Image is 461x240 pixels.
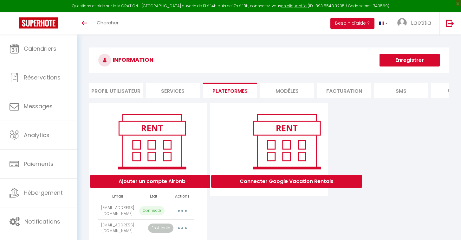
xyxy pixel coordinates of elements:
[411,19,432,27] span: Laetitia
[393,12,439,35] a: ... Laetitia
[24,131,49,139] span: Analytics
[170,191,194,202] th: Actions
[92,12,123,35] a: Chercher
[137,191,170,202] th: État
[246,111,327,172] img: rent.png
[211,175,362,188] button: Connecter Google Vacation Rentals
[374,83,428,98] li: SMS
[330,18,374,29] button: Besoin d'aide ?
[24,160,54,168] span: Paiements
[24,73,61,81] span: Réservations
[89,47,449,73] h3: INFORMATION
[98,219,137,237] td: [EMAIL_ADDRESS][DOMAIN_NAME]
[397,18,407,28] img: ...
[24,45,56,53] span: Calendriers
[148,224,173,233] p: En Attente
[89,83,143,98] li: Profil Utilisateur
[24,218,60,225] span: Notifications
[24,102,53,110] span: Messages
[281,3,308,9] a: en cliquant ici
[146,83,200,98] li: Services
[380,54,440,66] button: Enregistrer
[19,17,58,28] img: Super Booking
[446,19,454,27] img: logout
[24,189,63,197] span: Hébergement
[97,19,119,26] span: Chercher
[203,83,257,98] li: Plateformes
[98,191,137,202] th: Email
[317,83,371,98] li: Facturation
[260,83,314,98] li: MODÈLES
[98,202,137,219] td: [EMAIL_ADDRESS][DOMAIN_NAME]
[112,111,192,172] img: rent.png
[139,206,165,215] p: Connecté
[90,175,214,188] button: Ajouter un compte Airbnb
